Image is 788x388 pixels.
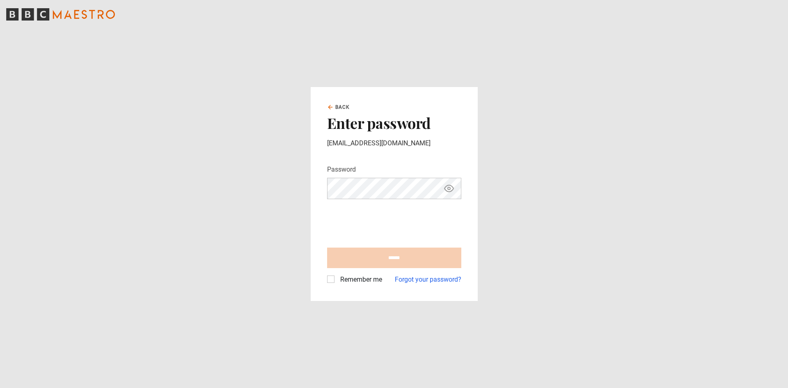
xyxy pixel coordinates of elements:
span: Back [335,103,350,111]
label: Password [327,165,356,174]
p: [EMAIL_ADDRESS][DOMAIN_NAME] [327,138,461,148]
a: Forgot your password? [395,275,461,285]
iframe: reCAPTCHA [327,206,452,238]
label: Remember me [337,275,382,285]
svg: BBC Maestro [6,8,115,21]
a: Back [327,103,350,111]
h2: Enter password [327,114,461,131]
button: Show password [442,181,456,196]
